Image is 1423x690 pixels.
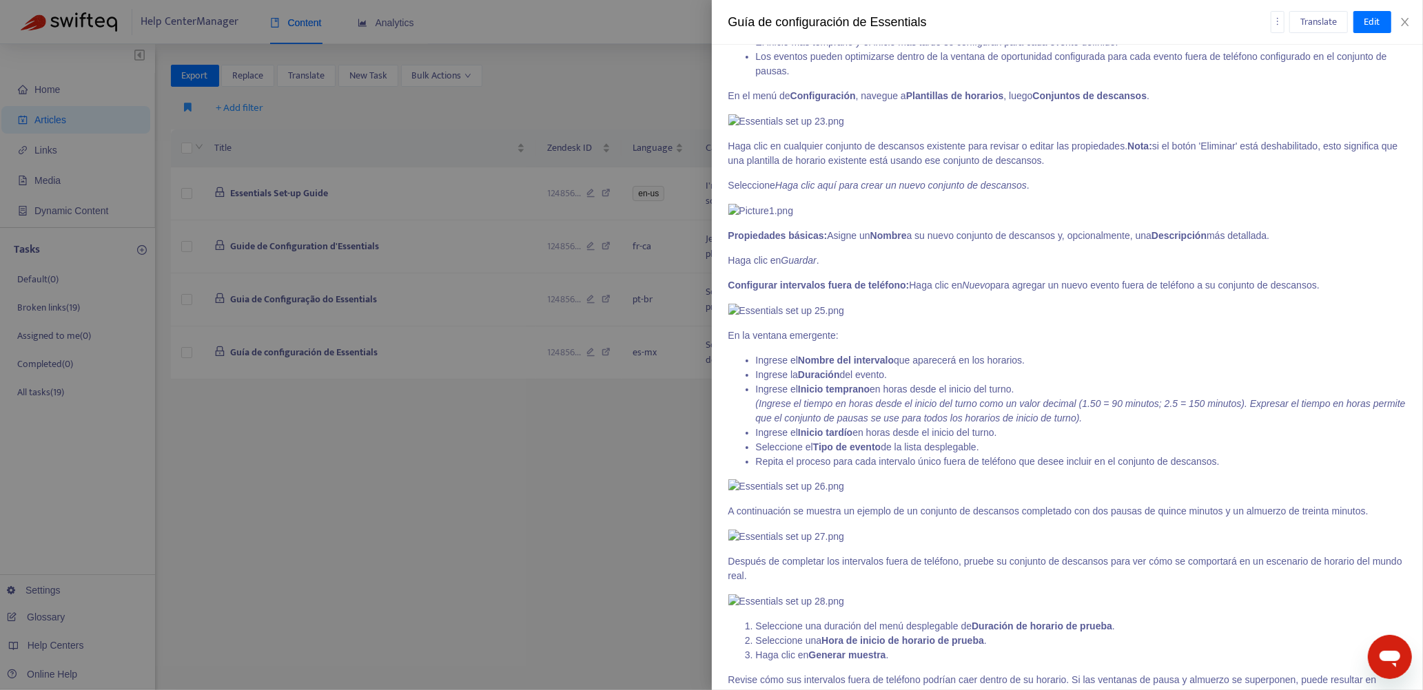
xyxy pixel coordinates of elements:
strong: Nombre del intervalo [798,355,894,366]
button: Edit [1353,11,1391,33]
p: Seleccione . [728,180,1407,194]
li: Haga clic en . [756,649,1407,664]
img: Essentials set up 26.png [728,481,845,495]
li: Ingrese el en horas desde el inicio del turno. [756,426,1407,441]
em: Guardar [781,255,817,266]
strong: Configuración [790,92,856,103]
strong: Duración [798,370,840,381]
strong: Inicio temprano [798,384,870,395]
strong: Generar muestra [809,651,886,662]
img: Essentials set up 25.png [728,304,845,319]
strong: Descripción [1151,231,1207,242]
p: Haga clic en cualquier conjunto de descansos existente para revisar o editar las propiedades. si ... [728,140,1407,169]
li: Ingrese la del evento. [756,368,1407,383]
strong: Tipo de evento [813,442,881,453]
span: Edit [1364,14,1380,30]
li: Seleccione una . [756,635,1407,649]
button: Close [1395,16,1415,29]
li: Seleccione una duración del menú desplegable de . [756,620,1407,635]
strong: Inicio tardío [798,428,852,439]
p: En el menú de , navegue a , luego . [728,90,1407,105]
p: Haga clic en para agregar un nuevo evento fuera de teléfono a su conjunto de descansos. [728,279,1407,293]
strong: Configurar intervalos fuera de teléfono: [728,280,910,291]
p: A continuación se muestra un ejemplo de un conjunto de descansos completado con dos pausas de qui... [728,505,1407,520]
em: Haga clic aquí para crear un nuevo conjunto de descansos [775,181,1027,192]
li: Ingrese el que aparecerá en los horarios. [756,354,1407,368]
img: Essentials set up 23.png [728,116,845,130]
span: close [1400,17,1411,28]
p: En la ventana emergente: [728,329,1407,344]
iframe: Button to launch messaging window [1368,635,1412,679]
div: Guía de configuración de Essentials [728,13,1271,32]
strong: Nota: [1127,142,1152,153]
em: Nuevo [962,280,990,291]
strong: Duración de horario de prueba [972,622,1112,633]
span: more [1273,17,1282,26]
li: Los eventos pueden optimizarse dentro de la ventana de oportunidad configurada para cada evento f... [756,51,1407,80]
li: Repita el proceso para cada intervalo único fuera de teléfono que desee incluir en el conjunto de... [756,455,1407,470]
p: Haga clic en . [728,254,1407,269]
strong: Plantillas de horarios [906,92,1004,103]
img: Essentials set up 28.png [728,596,845,610]
li: Ingrese el en horas desde el inicio del turno. [756,383,1407,426]
em: (Ingrese el tiempo en horas desde el inicio del turno como un valor decimal (1.50 = 90 minutos; 2... [756,399,1406,424]
strong: Nombre [870,231,907,242]
li: Seleccione el de la lista desplegable. [756,441,1407,455]
span: Translate [1300,14,1337,30]
p: Después de completar los intervalos fuera de teléfono, pruebe su conjunto de descansos para ver c... [728,556,1407,585]
p: Asigne un a su nuevo conjunto de descansos y, opcionalmente, una más detallada. [728,229,1407,244]
strong: Hora de inicio de horario de prueba [821,636,984,647]
button: more [1271,11,1284,33]
strong: Conjuntos de descansos [1033,92,1147,103]
img: Picture1.png [728,205,794,219]
img: Essentials set up 27.png [728,531,845,545]
button: Translate [1289,11,1348,33]
strong: Propiedades básicas: [728,231,828,242]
